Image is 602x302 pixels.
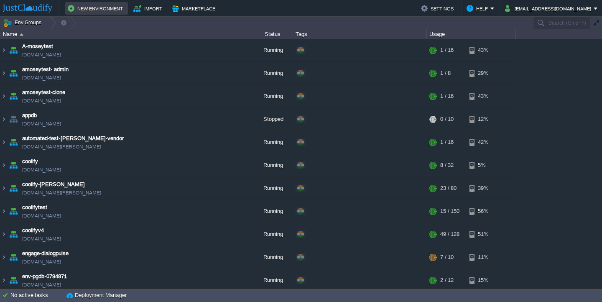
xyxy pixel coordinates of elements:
[22,281,61,289] span: [DOMAIN_NAME]
[440,131,454,154] div: 1 / 16
[22,157,38,166] a: coolify
[22,235,61,243] span: [DOMAIN_NAME]
[8,246,19,269] img: AMDAwAAAACH5BAEAAAAALAAAAAABAAEAAAICRAEAOw==
[22,226,44,235] a: coolifyv4
[8,223,19,246] img: AMDAwAAAACH5BAEAAAAALAAAAAABAAEAAAICRAEAOw==
[440,200,459,223] div: 15 / 150
[251,246,293,269] div: Running
[22,65,69,74] a: amoseytest- admin
[440,246,454,269] div: 7 / 10
[251,85,293,107] div: Running
[8,39,19,61] img: AMDAwAAAACH5BAEAAAAALAAAAAABAAEAAAICRAEAOw==
[22,42,53,51] a: A-moseytest
[22,272,67,281] a: env-pgdb-0794871
[252,29,293,39] div: Status
[68,3,125,13] button: New Environment
[0,131,7,154] img: AMDAwAAAACH5BAEAAAAALAAAAAABAAEAAAICRAEAOw==
[8,269,19,292] img: AMDAwAAAACH5BAEAAAAALAAAAAABAAEAAAICRAEAOw==
[469,223,497,246] div: 51%
[427,29,515,39] div: Usage
[469,200,497,223] div: 56%
[251,62,293,84] div: Running
[0,154,7,177] img: AMDAwAAAACH5BAEAAAAALAAAAAABAAEAAAICRAEAOw==
[22,166,61,174] span: [DOMAIN_NAME]
[22,143,101,151] span: [DOMAIN_NAME][PERSON_NAME]
[8,200,19,223] img: AMDAwAAAACH5BAEAAAAALAAAAAABAAEAAAICRAEAOw==
[440,62,451,84] div: 1 / 8
[440,154,454,177] div: 8 / 32
[251,154,293,177] div: Running
[251,177,293,200] div: Running
[22,249,69,258] a: engage-dialogpulse
[467,3,490,13] button: Help
[293,29,426,39] div: Tags
[8,85,19,107] img: AMDAwAAAACH5BAEAAAAALAAAAAABAAEAAAICRAEAOw==
[251,200,293,223] div: Running
[0,246,7,269] img: AMDAwAAAACH5BAEAAAAALAAAAAABAAEAAAICRAEAOw==
[251,223,293,246] div: Running
[440,177,457,200] div: 23 / 80
[0,200,7,223] img: AMDAwAAAACH5BAEAAAAALAAAAAABAAEAAAICRAEAOw==
[22,203,47,212] a: coolifytest
[22,74,61,82] span: [DOMAIN_NAME]
[440,39,454,61] div: 1 / 16
[469,108,497,131] div: 12%
[0,108,7,131] img: AMDAwAAAACH5BAEAAAAALAAAAAABAAEAAAICRAEAOw==
[469,177,497,200] div: 39%
[251,39,293,61] div: Running
[22,120,61,128] a: [DOMAIN_NAME]
[22,97,61,105] span: [DOMAIN_NAME]
[22,180,85,189] a: coolify-[PERSON_NAME]
[22,51,61,59] span: [DOMAIN_NAME]
[505,3,594,13] button: [EMAIL_ADDRESS][DOMAIN_NAME]
[440,85,454,107] div: 1 / 16
[0,223,7,246] img: AMDAwAAAACH5BAEAAAAALAAAAAABAAEAAAICRAEAOw==
[251,108,293,131] div: Stopped
[469,85,497,107] div: 43%
[10,289,63,302] div: No active tasks
[22,212,61,220] span: [DOMAIN_NAME]
[22,88,65,97] a: amoseytest-clone
[440,269,454,292] div: 2 / 12
[440,223,459,246] div: 49 / 128
[8,154,19,177] img: AMDAwAAAACH5BAEAAAAALAAAAAABAAEAAAICRAEAOw==
[440,108,454,131] div: 0 / 10
[3,4,52,13] img: JustCloudify
[8,62,19,84] img: AMDAwAAAACH5BAEAAAAALAAAAAABAAEAAAICRAEAOw==
[22,111,37,120] a: appdb
[0,62,7,84] img: AMDAwAAAACH5BAEAAAAALAAAAAABAAEAAAICRAEAOw==
[469,269,497,292] div: 15%
[421,3,456,13] button: Settings
[251,131,293,154] div: Running
[0,269,7,292] img: AMDAwAAAACH5BAEAAAAALAAAAAABAAEAAAICRAEAOw==
[22,134,124,143] a: automated-test-[PERSON_NAME]-vendor
[172,3,218,13] button: Marketplace
[0,177,7,200] img: AMDAwAAAACH5BAEAAAAALAAAAAABAAEAAAICRAEAOw==
[8,108,19,131] img: AMDAwAAAACH5BAEAAAAALAAAAAABAAEAAAICRAEAOw==
[1,29,251,39] div: Name
[469,154,497,177] div: 5%
[251,269,293,292] div: Running
[0,85,7,107] img: AMDAwAAAACH5BAEAAAAALAAAAAABAAEAAAICRAEAOw==
[469,39,497,61] div: 43%
[469,131,497,154] div: 42%
[66,291,127,299] button: Deployment Manager
[133,3,165,13] button: Import
[8,177,19,200] img: AMDAwAAAACH5BAEAAAAALAAAAAABAAEAAAICRAEAOw==
[8,131,19,154] img: AMDAwAAAACH5BAEAAAAALAAAAAABAAEAAAICRAEAOw==
[0,39,7,61] img: AMDAwAAAACH5BAEAAAAALAAAAAABAAEAAAICRAEAOw==
[469,62,497,84] div: 29%
[22,258,61,266] a: [DOMAIN_NAME]
[3,17,44,28] button: Env Groups
[20,33,23,36] img: AMDAwAAAACH5BAEAAAAALAAAAAABAAEAAAICRAEAOw==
